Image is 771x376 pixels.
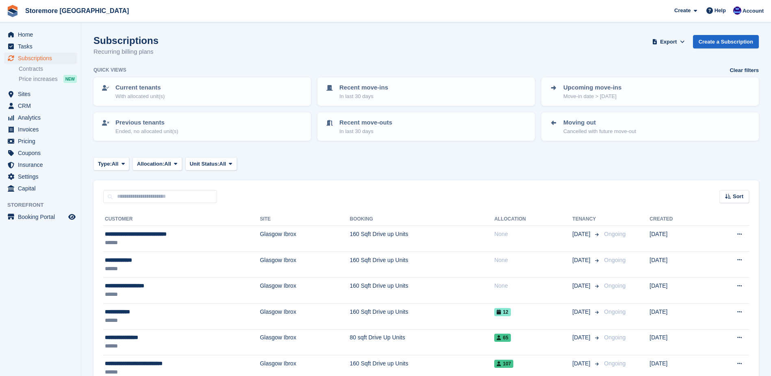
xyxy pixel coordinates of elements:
[572,256,592,265] span: [DATE]
[339,127,392,136] p: In last 30 days
[318,78,534,105] a: Recent move-ins In last 30 days
[103,213,260,226] th: Customer
[115,127,178,136] p: Ended, no allocated unit(s)
[94,113,310,140] a: Previous tenants Ended, no allocated unit(s)
[649,251,707,278] td: [DATE]
[67,212,77,222] a: Preview store
[115,83,165,92] p: Current tenants
[19,74,77,83] a: Price increases NEW
[604,308,625,315] span: Ongoing
[715,7,726,15] span: Help
[494,282,572,290] div: None
[18,124,67,135] span: Invoices
[137,160,164,168] span: Allocation:
[674,7,691,15] span: Create
[494,256,572,265] div: None
[572,213,601,226] th: Tenancy
[563,92,621,101] p: Move-in date > [DATE]
[260,303,350,329] td: Glasgow Ibrox
[19,65,77,73] a: Contracts
[339,118,392,127] p: Recent move-outs
[18,211,67,223] span: Booking Portal
[604,334,625,341] span: Ongoing
[730,66,759,74] a: Clear filters
[4,29,77,40] a: menu
[350,226,495,252] td: 160 Sqft Drive up Units
[572,230,592,238] span: [DATE]
[542,78,758,105] a: Upcoming move-ins Move-in date > [DATE]
[132,157,182,171] button: Allocation: All
[93,157,129,171] button: Type: All
[190,160,219,168] span: Unit Status:
[18,147,67,159] span: Coupons
[18,88,67,100] span: Sites
[572,308,592,316] span: [DATE]
[164,160,171,168] span: All
[4,52,77,64] a: menu
[339,83,388,92] p: Recent move-ins
[350,303,495,329] td: 160 Sqft Drive up Units
[4,136,77,147] a: menu
[572,333,592,342] span: [DATE]
[542,113,758,140] a: Moving out Cancelled with future move-out
[733,7,741,15] img: Angela
[63,75,77,83] div: NEW
[649,278,707,304] td: [DATE]
[260,213,350,226] th: Site
[649,226,707,252] td: [DATE]
[18,41,67,52] span: Tasks
[651,35,686,48] button: Export
[494,230,572,238] div: None
[4,159,77,171] a: menu
[93,35,159,46] h1: Subscriptions
[22,4,132,17] a: Storemore [GEOGRAPHIC_DATA]
[18,112,67,123] span: Analytics
[18,100,67,111] span: CRM
[18,52,67,64] span: Subscriptions
[4,211,77,223] a: menu
[260,278,350,304] td: Glasgow Ibrox
[260,226,350,252] td: Glasgow Ibrox
[4,124,77,135] a: menu
[604,257,625,263] span: Ongoing
[4,88,77,100] a: menu
[260,329,350,355] td: Glasgow Ibrox
[4,171,77,182] a: menu
[494,334,510,342] span: 65
[260,251,350,278] td: Glasgow Ibrox
[733,192,743,201] span: Sort
[660,38,677,46] span: Export
[604,231,625,237] span: Ongoing
[350,278,495,304] td: 160 Sqft Drive up Units
[4,183,77,194] a: menu
[494,213,572,226] th: Allocation
[18,29,67,40] span: Home
[219,160,226,168] span: All
[649,329,707,355] td: [DATE]
[98,160,112,168] span: Type:
[563,118,636,127] p: Moving out
[93,47,159,57] p: Recurring billing plans
[4,147,77,159] a: menu
[18,136,67,147] span: Pricing
[494,360,513,368] span: 107
[4,100,77,111] a: menu
[494,308,510,316] span: 12
[18,183,67,194] span: Capital
[94,78,310,105] a: Current tenants With allocated unit(s)
[115,92,165,101] p: With allocated unit(s)
[604,360,625,367] span: Ongoing
[743,7,764,15] span: Account
[318,113,534,140] a: Recent move-outs In last 30 days
[18,171,67,182] span: Settings
[350,213,495,226] th: Booking
[18,159,67,171] span: Insurance
[604,282,625,289] span: Ongoing
[350,251,495,278] td: 160 Sqft Drive up Units
[185,157,237,171] button: Unit Status: All
[7,5,19,17] img: stora-icon-8386f47178a22dfd0bd8f6a31ec36ba5ce8667c1dd55bd0f319d3a0aa187defe.svg
[4,41,77,52] a: menu
[93,66,126,74] h6: Quick views
[350,329,495,355] td: 80 sqft Drive Up Units
[649,303,707,329] td: [DATE]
